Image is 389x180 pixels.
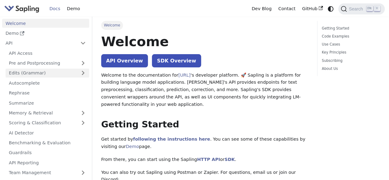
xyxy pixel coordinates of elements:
button: Switch between dark and light mode (currently system mode) [326,4,335,13]
h2: Getting Started [101,119,308,130]
span: Welcome [101,21,123,30]
a: Scoring & Classification [6,118,89,127]
h1: Welcome [101,33,308,50]
a: SDK Overview [152,54,201,67]
p: Welcome to the documentation for 's developer platform. 🚀 Sapling is a platform for building lang... [101,72,308,108]
a: GitHub [299,4,326,14]
p: From there, you can start using the Sapling or . [101,156,308,163]
nav: Breadcrumbs [101,21,308,30]
a: Edits (Grammar) [6,69,89,78]
p: Get started by . You can see some of these capabilities by visiting our page. [101,136,308,150]
a: following the instructions here [133,137,210,142]
a: Key Principles [322,50,378,55]
img: Sapling.ai [4,4,39,13]
a: API Access [6,49,89,58]
a: Demo [126,144,139,149]
a: Contact [275,4,299,14]
a: SDK [224,157,235,162]
a: Subscribing [322,58,378,64]
a: HTTP API [197,157,220,162]
a: Team Management [6,168,89,177]
kbd: K [374,6,380,11]
a: Memory & Retrieval [6,109,89,118]
a: Guardrails [6,148,89,157]
a: AI Detector [6,128,89,137]
a: Benchmarking & Evaluation [6,138,89,147]
a: Dev Blog [248,4,275,14]
a: Welcome [2,19,89,28]
a: Demo [64,4,83,14]
a: API [2,39,77,48]
a: Rephrase [6,89,89,98]
a: Docs [46,4,64,14]
span: Search [347,6,367,11]
a: Autocomplete [6,78,89,87]
button: Collapse sidebar category 'API' [77,39,89,48]
a: Sapling.ai [4,4,42,13]
a: Demo [2,29,89,38]
a: Code Examples [322,34,378,39]
a: Summarize [6,98,89,107]
button: Search (Ctrl+K) [338,3,384,14]
a: API Overview [101,54,148,67]
a: About Us [322,66,378,72]
a: Use Cases [322,42,378,47]
a: Pre and Postprocessing [6,59,89,68]
a: [URL] [178,73,191,78]
a: Getting Started [322,26,378,31]
a: API Reporting [6,158,89,167]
